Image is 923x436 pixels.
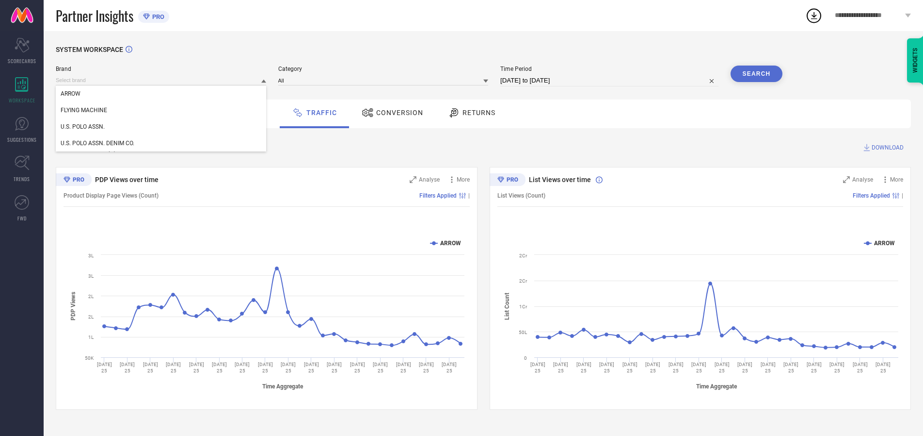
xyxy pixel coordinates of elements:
span: More [890,176,903,183]
text: [DATE] 25 [715,362,730,373]
text: [DATE] 25 [576,362,591,373]
text: ARROW [874,240,895,247]
text: 50L [519,330,527,335]
text: [DATE] 25 [304,362,319,373]
text: [DATE] 25 [212,362,227,373]
text: [DATE] 25 [737,362,752,373]
text: [DATE] 25 [350,362,365,373]
text: [DATE] 25 [668,362,684,373]
text: 3L [88,253,94,258]
div: Premium [490,173,525,188]
span: TRENDS [14,175,30,183]
text: [DATE] 25 [373,362,388,373]
text: 3L [88,273,94,279]
tspan: Time Aggregate [696,383,737,390]
text: [DATE] 25 [645,362,660,373]
div: U.S. POLO ASSN. [56,118,266,135]
text: [DATE] 25 [120,362,135,373]
text: [DATE] 25 [419,362,434,373]
text: [DATE] 25 [97,362,112,373]
tspan: Time Aggregate [262,383,303,390]
span: ARROW [61,90,80,97]
span: | [902,192,903,199]
text: 0 [524,355,527,361]
text: 2L [88,294,94,299]
span: WORKSPACE [9,97,35,104]
text: [DATE] 25 [829,362,844,373]
span: Partner Insights [56,6,133,26]
text: [DATE] 25 [235,362,250,373]
span: U.S. POLO ASSN. DENIM CO. [61,140,134,147]
svg: Zoom [843,176,850,183]
tspan: List Count [504,293,510,320]
text: ARROW [440,240,461,247]
div: ARROW [56,85,266,102]
text: [DATE] 25 [875,362,891,373]
text: [DATE] 25 [442,362,457,373]
text: [DATE] 25 [807,362,822,373]
text: [DATE] 25 [281,362,296,373]
button: Search [731,66,783,82]
text: [DATE] 25 [853,362,868,373]
text: [DATE] 25 [691,362,706,373]
span: | [468,192,470,199]
div: U.S. POLO ASSN. DENIM CO. [56,135,266,151]
span: U.S. POLO ASSN. [61,123,105,130]
span: Brand [56,66,266,72]
text: [DATE] 25 [189,362,204,373]
span: Analyse [852,176,873,183]
div: FLYING MACHINE [56,102,266,118]
text: [DATE] 25 [327,362,342,373]
text: [DATE] 25 [622,362,637,373]
span: Traffic [306,109,337,117]
span: Filters Applied [853,192,890,199]
span: Category [278,66,489,72]
span: FLYING MACHINE [61,107,107,114]
span: PDP Views over time [95,176,159,184]
span: PRO [150,13,164,20]
text: [DATE] 25 [553,362,568,373]
input: Select time period [500,75,718,86]
text: 1Cr [519,304,527,309]
text: 50K [85,355,94,361]
svg: Zoom [410,176,416,183]
text: [DATE] 25 [783,362,798,373]
span: Conversion [376,109,423,117]
text: [DATE] 25 [761,362,776,373]
span: SUGGESTIONS [7,136,37,143]
span: SYSTEM WORKSPACE [56,46,123,53]
text: [DATE] 25 [599,362,614,373]
text: [DATE] 25 [166,362,181,373]
text: 1L [88,335,94,340]
text: 2Cr [519,253,527,258]
tspan: PDP Views [70,292,77,320]
text: [DATE] 25 [530,362,545,373]
span: Product Display Page Views (Count) [64,192,159,199]
span: List Views (Count) [497,192,545,199]
span: Analyse [419,176,440,183]
span: DOWNLOAD [872,143,904,152]
div: Premium [56,173,92,188]
span: Filters Applied [419,192,457,199]
text: 2L [88,314,94,319]
span: Returns [462,109,495,117]
span: More [457,176,470,183]
text: [DATE] 25 [258,362,273,373]
text: [DATE] 25 [143,362,158,373]
text: 2Cr [519,278,527,284]
span: Time Period [500,66,718,72]
span: FWD [17,215,27,222]
text: [DATE] 25 [396,362,411,373]
span: List Views over time [529,176,591,184]
input: Select brand [56,75,266,85]
div: Open download list [805,7,823,24]
span: SCORECARDS [8,57,36,65]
